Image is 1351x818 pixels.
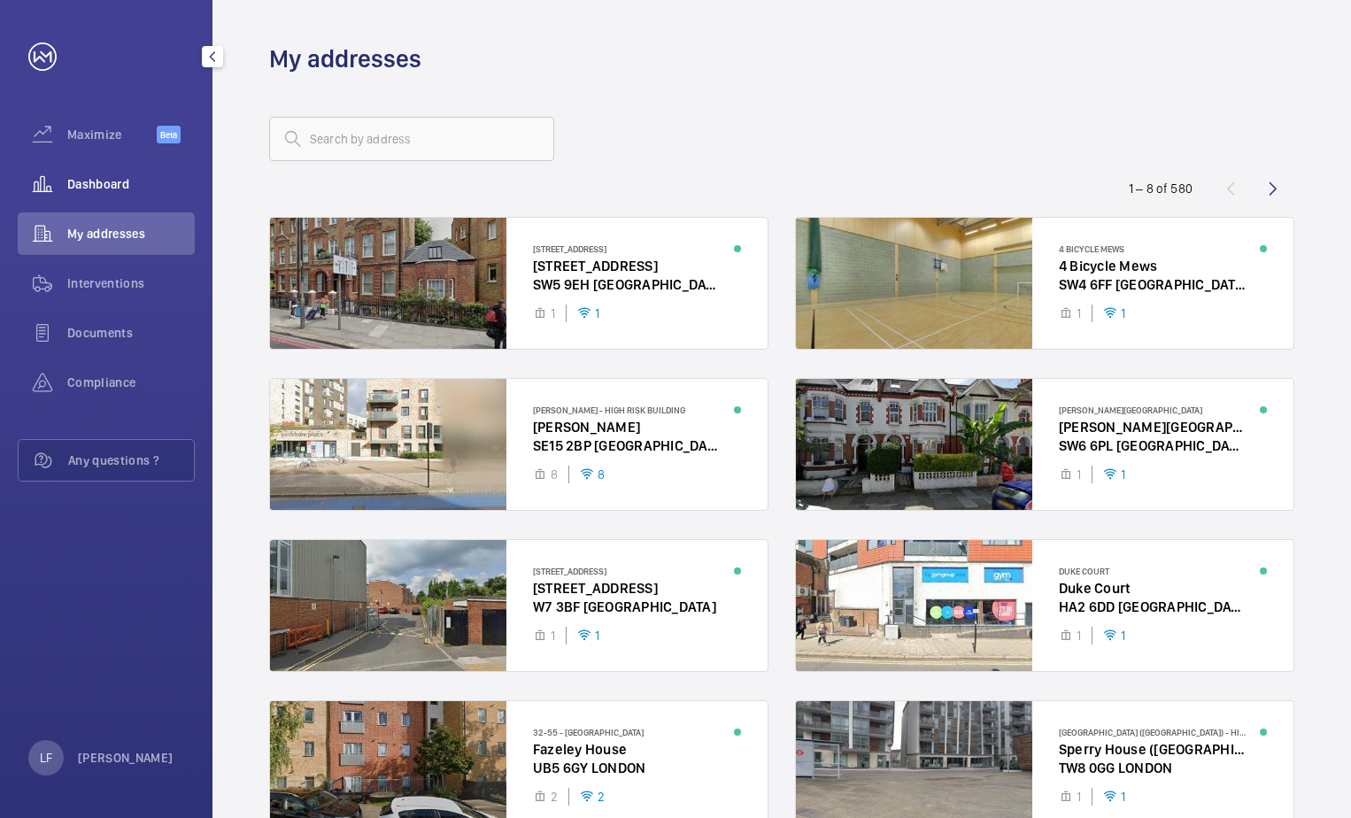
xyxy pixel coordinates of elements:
[78,749,174,767] p: [PERSON_NAME]
[67,175,195,193] span: Dashboard
[67,225,195,243] span: My addresses
[157,126,181,143] span: Beta
[67,126,157,143] span: Maximize
[67,324,195,342] span: Documents
[269,117,554,161] input: Search by address
[67,374,195,391] span: Compliance
[269,42,421,75] h1: My addresses
[40,749,52,767] p: LF
[68,451,194,469] span: Any questions ?
[1129,180,1193,197] div: 1 – 8 of 580
[67,274,195,292] span: Interventions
